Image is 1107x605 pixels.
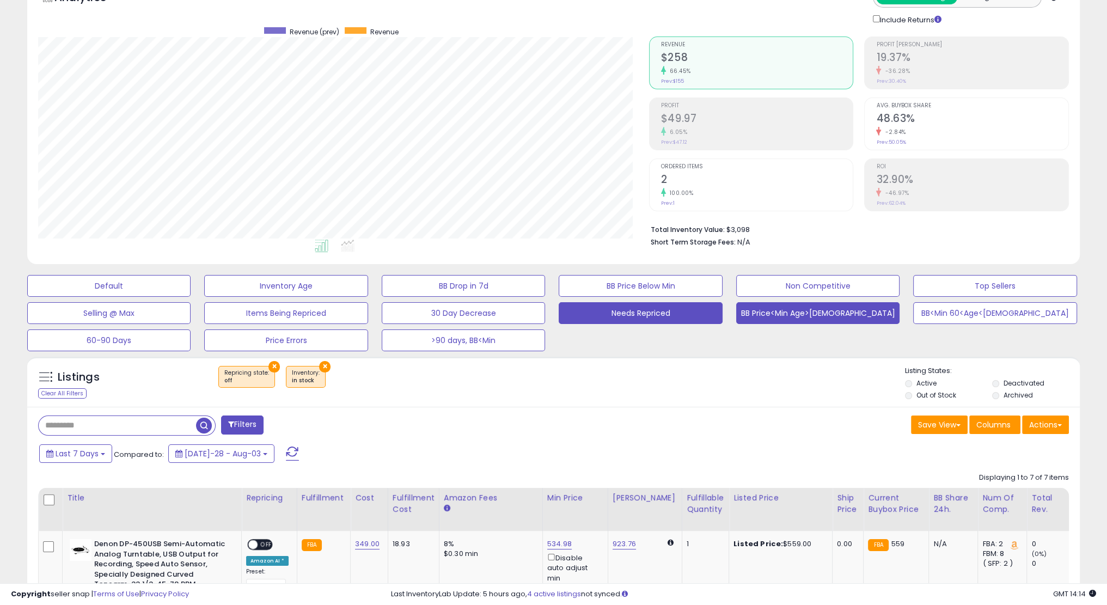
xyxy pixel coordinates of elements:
button: BB Price<Min Age>[DEMOGRAPHIC_DATA] [736,302,900,324]
a: 4 active listings [527,589,581,599]
small: (0%) [1031,549,1047,558]
button: Top Sellers [913,275,1077,297]
a: 534.98 [547,539,572,549]
div: N/A [933,539,969,549]
button: BB<Min 60<Age<[DEMOGRAPHIC_DATA] [913,302,1077,324]
span: 2025-08-11 14:14 GMT [1053,589,1096,599]
div: FBM: 8 [982,549,1018,559]
p: Listing States: [905,366,1080,376]
span: Profit [661,103,853,109]
span: Revenue (prev) [290,27,339,36]
span: 559 [891,539,904,549]
div: Fulfillment Cost [393,492,435,515]
small: 6.05% [666,128,688,136]
button: Needs Repriced [559,302,722,324]
span: Columns [976,419,1011,430]
button: 30 Day Decrease [382,302,545,324]
span: Compared to: [114,449,164,460]
span: Revenue [661,42,853,48]
div: Fulfillment [302,492,346,504]
small: Prev: $155 [661,78,684,84]
div: Displaying 1 to 7 of 7 items [979,473,1069,483]
button: BB Drop in 7d [382,275,545,297]
small: Prev: $47.12 [661,139,687,145]
div: Listed Price [733,492,828,504]
div: Total Rev. [1031,492,1071,515]
a: Privacy Policy [141,589,189,599]
button: Inventory Age [204,275,368,297]
button: Price Errors [204,329,368,351]
small: Prev: 30.40% [876,78,906,84]
b: Listed Price: [733,539,783,549]
button: Selling @ Max [27,302,191,324]
small: 100.00% [666,189,694,197]
button: BB Price Below Min [559,275,722,297]
div: 1 [687,539,720,549]
a: Terms of Use [93,589,139,599]
a: 349.00 [355,539,380,549]
small: -46.97% [881,189,909,197]
span: OFF [258,540,275,549]
div: Clear All Filters [38,388,87,399]
span: Inventory : [292,369,320,385]
span: Ordered Items [661,164,853,170]
span: Repricing state : [224,369,269,385]
div: Amazon Fees [444,492,538,504]
button: [DATE]-28 - Aug-03 [168,444,274,463]
small: Amazon Fees. [444,504,450,514]
h2: $49.97 [661,112,853,127]
h2: 32.90% [876,173,1068,188]
button: Last 7 Days [39,444,112,463]
div: [PERSON_NAME] [613,492,677,504]
small: Prev: 50.05% [876,139,906,145]
div: 8% [444,539,534,549]
label: Archived [1004,390,1033,400]
div: BB Share 24h. [933,492,973,515]
div: 18.93 [393,539,431,549]
label: Out of Stock [916,390,956,400]
li: $3,098 [651,222,1061,235]
div: Last InventoryLab Update: 5 hours ago, not synced. [391,589,1096,600]
button: Filters [221,415,264,435]
a: 923.76 [613,539,636,549]
span: ROI [876,164,1068,170]
div: Disable auto adjust min [547,552,600,583]
div: 0 [1031,559,1075,569]
div: Include Returns [865,13,955,26]
button: Actions [1022,415,1069,434]
div: Repricing [246,492,292,504]
small: -36.28% [881,67,910,75]
span: N/A [737,237,750,247]
div: Title [67,492,237,504]
small: Prev: 1 [661,200,675,206]
h2: 19.37% [876,51,1068,66]
button: Default [27,275,191,297]
div: $559.00 [733,539,824,549]
div: in stock [292,377,320,384]
div: Num of Comp. [982,492,1022,515]
div: 0 [1031,539,1075,549]
div: Current Buybox Price [868,492,924,515]
div: FBA: 2 [982,539,1018,549]
button: × [268,361,280,372]
div: Cost [355,492,383,504]
label: Deactivated [1004,378,1044,388]
small: -2.84% [881,128,906,136]
div: Fulfillable Quantity [687,492,724,515]
span: Avg. Buybox Share [876,103,1068,109]
button: 60-90 Days [27,329,191,351]
small: 66.45% [666,67,691,75]
button: Items Being Repriced [204,302,368,324]
small: Prev: 62.04% [876,200,905,206]
div: Preset: [246,568,289,592]
strong: Copyright [11,589,51,599]
span: Last 7 Days [56,448,99,459]
button: Columns [969,415,1020,434]
small: FBA [868,539,888,551]
button: Non Competitive [736,275,900,297]
div: Amazon AI * [246,556,289,566]
button: × [319,361,331,372]
b: Total Inventory Value: [651,225,725,234]
b: Short Term Storage Fees: [651,237,736,247]
small: FBA [302,539,322,551]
